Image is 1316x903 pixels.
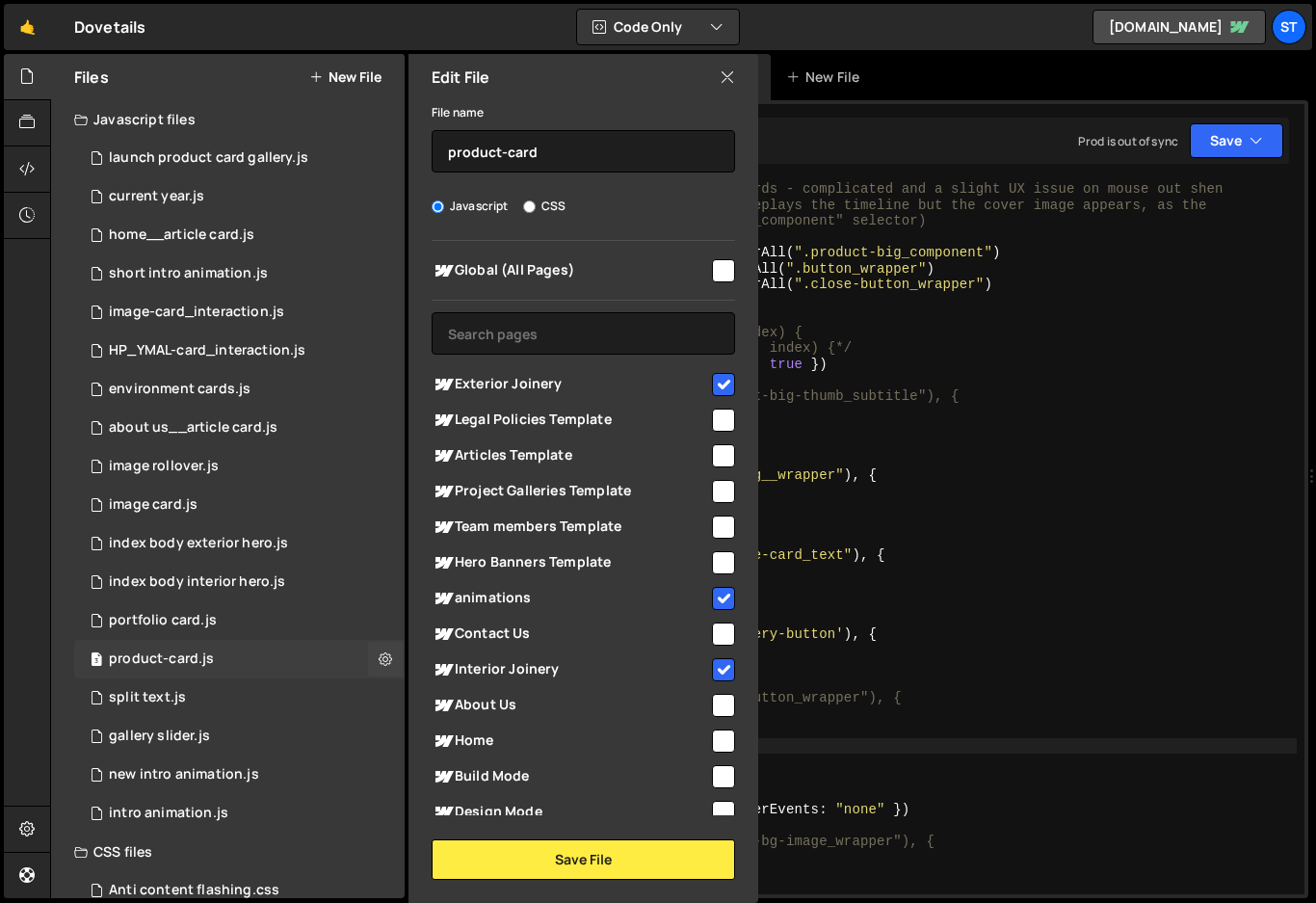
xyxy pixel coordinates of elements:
div: 15113/40360.js [74,447,405,486]
div: product-card.js [109,651,214,668]
input: CSS [523,200,536,213]
div: current year.js [109,188,204,205]
span: About Us [432,694,709,717]
div: index body exterior hero.js [109,535,288,552]
div: 15113/43503.js [74,216,405,254]
span: Legal Policies Template [432,409,709,432]
div: 15113/43303.js [74,177,405,216]
label: Javascript [432,197,509,216]
div: 15113/43315.js [74,332,405,370]
span: Build Mode [432,765,709,788]
button: Code Only [577,10,739,44]
div: home__article card.js [109,226,254,244]
span: Articles Template [432,444,709,467]
label: CSS [523,197,566,216]
div: 15113/39563.js [74,601,405,640]
button: New File [309,69,382,85]
div: 15113/42595.js [74,756,405,794]
span: Exterior Joinery [432,373,709,396]
span: 3 [91,653,102,669]
a: St [1272,10,1306,44]
h2: Edit File [432,66,489,88]
span: Project Galleries Template [432,480,709,503]
div: gallery slider.js [109,728,210,745]
div: 15113/39522.js [74,370,405,409]
div: 15113/39517.js [74,486,405,524]
div: short intro animation.js [109,265,268,282]
div: New File [786,67,867,87]
div: CSS files [51,833,405,871]
div: 15113/43395.js [74,254,405,293]
div: portfolio card.js [109,612,217,629]
button: Save File [432,839,735,880]
div: image-card_interaction.js [109,304,284,321]
input: Search pages [432,312,735,355]
div: Anti content flashing.css [109,882,279,899]
div: 15113/42276.js [74,139,405,177]
input: Javascript [432,200,444,213]
span: Team members Template [432,516,709,539]
div: split text.js [109,689,186,706]
div: 15113/42183.js [74,640,405,678]
h2: Files [74,66,109,88]
span: Global (All Pages) [432,259,709,282]
div: HP_YMAL-card_interaction.js [109,342,305,359]
div: 15113/39528.js [74,678,405,717]
div: 15113/41050.js [74,524,405,563]
button: Save [1190,123,1283,158]
span: Interior Joinery [432,658,709,681]
div: Dovetails [74,15,145,39]
span: Home [432,730,709,753]
div: Javascript files [51,100,405,139]
a: [DOMAIN_NAME] [1092,10,1266,44]
div: 15113/39521.js [74,293,405,332]
div: environment cards.js [109,381,250,398]
div: new intro animation.js [109,766,259,783]
div: Prod is out of sync [1078,133,1178,149]
div: 15113/39545.js [74,563,405,601]
div: image rollover.js [109,458,219,475]
div: 15113/39807.js [74,794,405,833]
span: Contact Us [432,623,709,646]
label: File name [432,103,484,122]
span: Hero Banners Template [432,551,709,574]
div: image card.js [109,496,197,514]
div: launch product card gallery.js [109,149,308,167]
div: 15113/41064.js [74,717,405,756]
a: 🤙 [4,4,51,50]
div: about us__article card.js [109,419,277,437]
span: animations [432,587,709,610]
div: intro animation.js [109,805,228,822]
div: index body interior hero.js [109,573,285,591]
input: Name [432,130,735,173]
div: 15113/39520.js [74,409,405,447]
span: Design Mode [432,801,709,824]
